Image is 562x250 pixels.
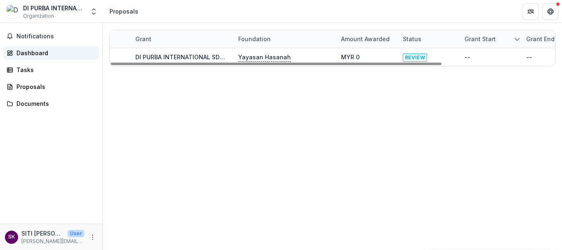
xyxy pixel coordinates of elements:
div: Grant end [521,35,560,43]
div: Amount awarded [336,30,398,48]
div: Grant [130,30,233,48]
div: Grant start [460,30,521,48]
p: User [67,230,84,237]
button: Notifications [3,30,99,43]
div: Foundation [233,30,336,48]
a: DI PURBA INTERNATIONAL SDN. BHD. - 2025 - HSEF2025 - Iskandar Investment Berhad [135,54,383,61]
button: Partners [523,3,539,20]
div: Tasks [16,65,93,74]
span: Organization [23,12,54,20]
a: Dashboard [3,46,99,60]
a: Tasks [3,63,99,77]
div: Status [398,30,460,48]
a: Proposals [3,80,99,93]
button: Open entity switcher [88,3,100,20]
div: Proposals [109,7,138,16]
div: Dashboard [16,49,93,57]
span: Notifications [16,33,96,40]
div: -- [526,53,532,61]
div: Foundation [233,35,276,43]
p: Yayasan Hasanah [238,53,291,62]
p: [PERSON_NAME][EMAIL_ADDRESS][DOMAIN_NAME] [21,238,84,245]
button: More [88,232,98,242]
div: -- [464,53,470,61]
img: DI PURBA INTERNATIONAL SDN. BHD. [7,5,20,18]
div: Status [398,35,426,43]
span: REVIEW [403,54,427,62]
div: SITI AMELIA BINTI KASSIM [8,234,15,240]
div: Grant start [460,35,501,43]
div: Grant [130,35,156,43]
svg: sorted descending [514,36,520,42]
div: Proposals [16,82,93,91]
button: Get Help [542,3,559,20]
nav: breadcrumb [106,5,142,17]
div: MYR 0 [341,53,360,61]
div: Documents [16,99,93,108]
div: DI PURBA INTERNATIONAL SDN. BHD. [23,4,85,12]
div: Amount awarded [336,35,395,43]
p: SITI [PERSON_NAME] [PERSON_NAME] [21,229,64,238]
a: Documents [3,97,99,110]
